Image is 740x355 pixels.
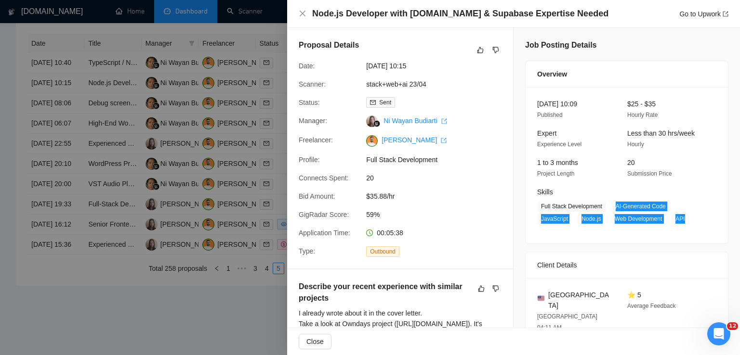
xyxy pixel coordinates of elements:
h5: Describe your recent experience with similar projects [299,281,471,304]
h5: Job Posting Details [525,39,596,51]
span: JavaScript [537,214,572,224]
span: 20 [366,173,511,183]
span: Project Length [537,170,574,177]
a: Go to Upworkexport [679,10,728,18]
button: dislike [490,283,502,294]
span: Expert [537,129,556,137]
span: Overview [537,69,567,79]
span: dislike [492,46,499,54]
span: Hourly Rate [627,112,658,118]
span: Profile: [299,156,320,164]
button: dislike [490,44,502,56]
img: 🇺🇸 [538,295,544,302]
span: [GEOGRAPHIC_DATA] 04:11 AM [537,313,597,331]
span: 59% [366,209,511,220]
span: Close [306,336,324,347]
span: Hourly [627,141,644,148]
span: 00:05:38 [377,229,403,237]
span: $35.88/hr [366,191,511,202]
span: Full Stack Development [537,201,606,212]
span: Freelancer: [299,136,333,144]
span: Scanner: [299,80,326,88]
span: GigRadar Score: [299,211,349,218]
span: clock-circle [366,229,373,236]
span: like [477,46,484,54]
span: close [299,10,306,17]
span: Less than 30 hrs/week [627,129,695,137]
h5: Proposal Details [299,39,359,51]
button: like [476,283,487,294]
button: Close [299,334,331,349]
img: c1NLmzrk-0pBZjOo1nLSJnOz0itNHKTdmMHAt8VIsLFzaWqqsJDJtcFyV3OYvrqgu3 [366,135,378,147]
span: Manager: [299,117,327,125]
span: Web Development [611,214,666,224]
button: like [475,44,486,56]
span: Experience Level [537,141,581,148]
span: Bid Amount: [299,192,335,200]
span: Node.js [578,214,605,224]
span: 1 to 3 months [537,159,578,166]
span: Skills [537,188,553,196]
a: Ni Wayan Budiarti export [383,117,447,125]
span: [DATE] 10:15 [366,61,511,71]
a: stack+web+ai 23/04 [366,80,426,88]
span: like [478,285,485,292]
span: 12 [727,322,738,330]
h4: Node.js Developer with [DOMAIN_NAME] & Supabase Expertise Needed [312,8,608,20]
span: Application Time: [299,229,350,237]
span: Published [537,112,563,118]
span: AI-Generated Code [612,201,670,212]
span: Date: [299,62,315,70]
span: Sent [379,99,391,106]
div: Client Details [537,252,716,278]
span: export [723,11,728,17]
span: Full Stack Development [366,154,511,165]
span: export [441,138,447,143]
span: dislike [492,285,499,292]
span: Status: [299,99,320,106]
span: Type: [299,247,315,255]
iframe: Intercom live chat [707,322,730,345]
span: Average Feedback [627,303,676,309]
span: [GEOGRAPHIC_DATA] [548,290,612,311]
span: Connects Spent: [299,174,349,182]
span: Submission Price [627,170,672,177]
span: ⭐ 5 [627,291,641,299]
a: [PERSON_NAME] export [382,136,447,144]
span: export [441,118,447,124]
span: Outbound [366,246,399,257]
span: API [672,214,688,224]
span: 20 [627,159,635,166]
img: gigradar-bm.png [373,120,380,127]
span: $25 - $35 [627,100,656,108]
span: [DATE] 10:09 [537,100,577,108]
button: Close [299,10,306,18]
span: mail [370,100,376,105]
